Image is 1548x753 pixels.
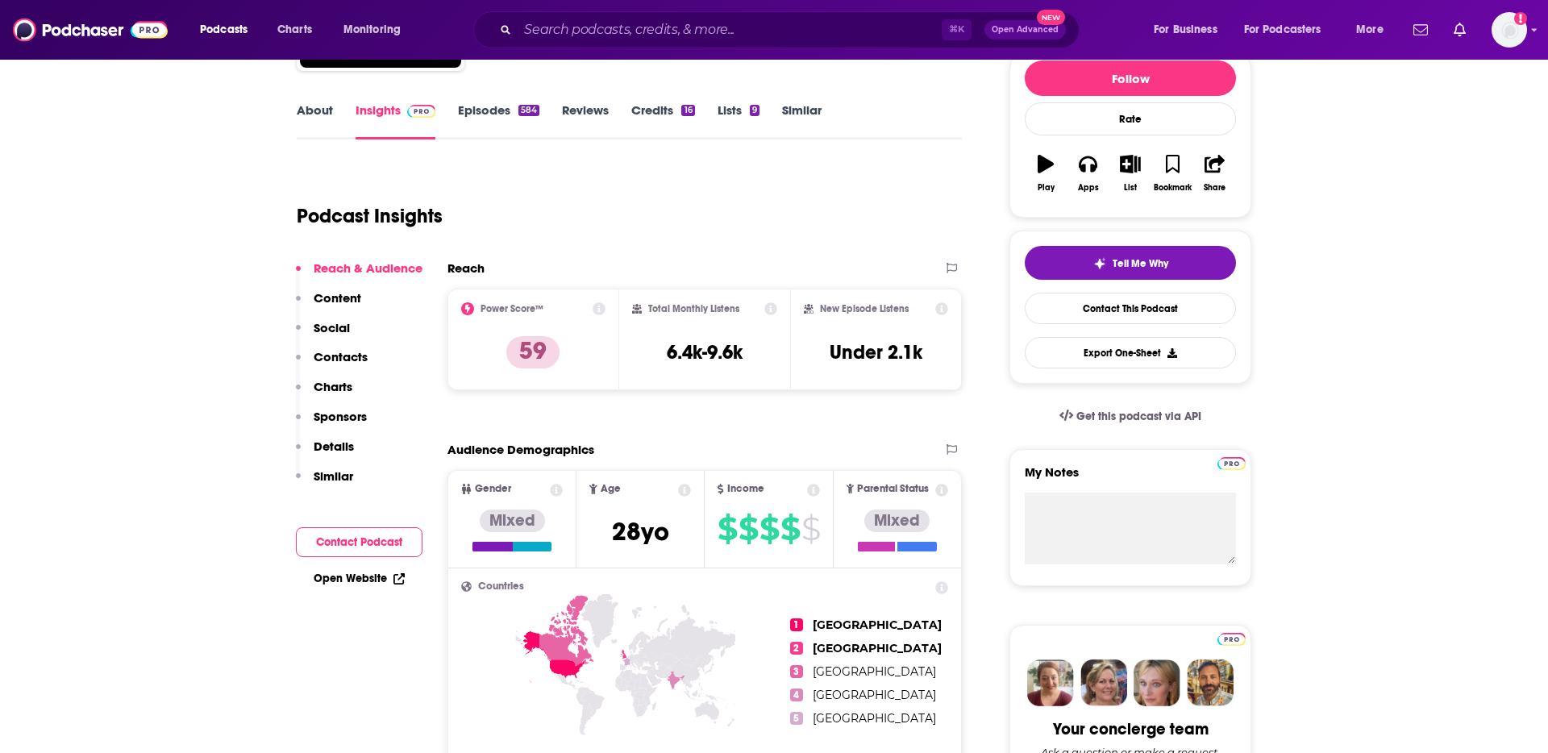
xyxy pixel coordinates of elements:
p: Reach & Audience [314,260,422,276]
button: Share [1194,144,1236,202]
div: Rate [1025,102,1236,135]
p: Details [314,439,354,454]
img: Podchaser - Follow, Share and Rate Podcasts [13,15,168,45]
img: Jules Profile [1134,659,1180,706]
span: Age [601,484,621,494]
img: Barbara Profile [1080,659,1127,706]
span: 5 [790,712,803,725]
span: Monitoring [343,19,401,41]
h2: Power Score™ [481,303,543,314]
button: open menu [1142,17,1238,43]
img: Podchaser Pro [1217,457,1246,470]
span: Get this podcast via API [1076,410,1201,423]
span: 2 [790,642,803,655]
div: Share [1204,183,1225,193]
span: $ [780,516,800,542]
span: 4 [790,689,803,701]
a: Reviews [562,102,609,139]
div: 9 [750,105,759,116]
a: Get this podcast via API [1047,397,1214,436]
span: [GEOGRAPHIC_DATA] [813,711,936,726]
button: Show profile menu [1492,12,1527,48]
div: Your concierge team [1053,719,1209,739]
span: For Podcasters [1244,19,1321,41]
button: Similar [296,468,353,498]
a: Pro website [1217,630,1246,646]
button: open menu [332,17,422,43]
a: About [297,102,333,139]
button: Bookmark [1151,144,1193,202]
span: $ [718,516,737,542]
p: Contacts [314,349,368,364]
button: Social [296,320,350,350]
div: Mixed [864,510,930,532]
span: [GEOGRAPHIC_DATA] [813,641,942,655]
div: 16 [681,105,694,116]
h3: 6.4k-9.6k [667,340,743,364]
span: For Business [1154,19,1217,41]
p: 59 [506,336,560,368]
img: User Profile [1492,12,1527,48]
img: Podchaser Pro [407,105,435,118]
span: More [1356,19,1384,41]
a: Show notifications dropdown [1407,16,1434,44]
h2: Reach [447,260,485,276]
img: tell me why sparkle [1093,257,1106,270]
span: Gender [475,484,511,494]
div: 584 [518,105,539,116]
a: Contact This Podcast [1025,293,1236,324]
button: Charts [296,379,352,409]
h3: Under 2.1k [830,340,922,364]
div: Apps [1078,183,1099,193]
h2: Total Monthly Listens [648,303,739,314]
a: InsightsPodchaser Pro [356,102,435,139]
a: Show notifications dropdown [1447,16,1472,44]
span: Logged in as autumncomm [1492,12,1527,48]
img: Podchaser Pro [1217,633,1246,646]
div: Mixed [480,510,545,532]
div: Search podcasts, credits, & more... [489,11,1095,48]
span: 3 [790,665,803,678]
p: Similar [314,468,353,484]
input: Search podcasts, credits, & more... [518,17,942,43]
div: Play [1038,183,1055,193]
span: $ [759,516,779,542]
a: Credits16 [631,102,694,139]
p: Social [314,320,350,335]
button: Details [296,439,354,468]
p: Sponsors [314,409,367,424]
span: ⌘ K [942,19,972,40]
span: Parental Status [857,484,929,494]
button: Apps [1067,144,1109,202]
span: $ [739,516,758,542]
button: Contacts [296,349,368,379]
a: Charts [267,17,322,43]
svg: Add a profile image [1514,12,1527,25]
span: Countries [478,581,524,592]
span: $ [801,516,820,542]
span: 1 [790,618,803,631]
span: Open Advanced [992,26,1059,34]
span: Charts [277,19,312,41]
label: My Notes [1025,464,1236,493]
button: open menu [1234,17,1345,43]
p: Charts [314,379,352,394]
h2: Audience Demographics [447,442,594,457]
button: Follow [1025,60,1236,96]
a: Lists9 [718,102,759,139]
span: New [1037,10,1066,25]
button: List [1109,144,1151,202]
button: Contact Podcast [296,527,422,557]
span: [GEOGRAPHIC_DATA] [813,618,942,632]
a: Similar [782,102,822,139]
button: Play [1025,144,1067,202]
button: tell me why sparkleTell Me Why [1025,246,1236,280]
button: open menu [189,17,268,43]
p: Content [314,290,361,306]
h1: Podcast Insights [297,204,443,228]
button: Reach & Audience [296,260,422,290]
span: Tell Me Why [1113,257,1168,270]
span: Podcasts [200,19,248,41]
img: Sydney Profile [1027,659,1074,706]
